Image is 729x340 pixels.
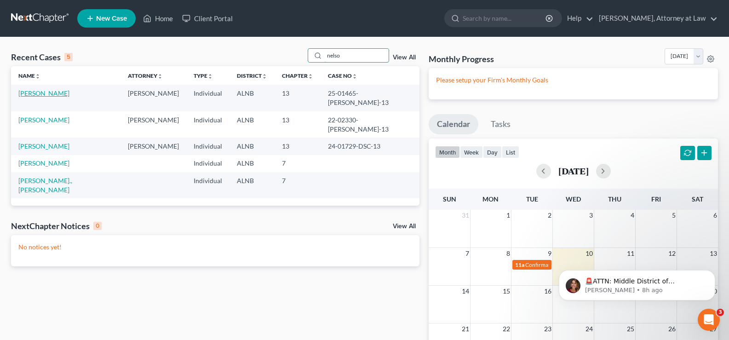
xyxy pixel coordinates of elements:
[275,172,321,198] td: 7
[18,142,69,150] a: [PERSON_NAME]
[352,74,357,79] i: unfold_more
[717,309,724,316] span: 3
[429,114,478,134] a: Calendar
[324,49,389,62] input: Search by name...
[515,261,524,268] span: 11a
[64,53,73,61] div: 5
[505,248,511,259] span: 8
[698,309,720,331] iframe: Intercom live chat
[709,248,718,259] span: 13
[282,72,313,79] a: Chapterunfold_more
[18,116,69,124] a: [PERSON_NAME]
[11,220,102,231] div: NextChapter Notices
[482,195,499,203] span: Mon
[308,74,313,79] i: unfold_more
[429,53,494,64] h3: Monthly Progress
[502,146,519,158] button: list
[671,210,677,221] span: 5
[547,210,552,221] span: 2
[230,138,275,155] td: ALNB
[630,210,635,221] span: 4
[194,72,213,79] a: Typeunfold_more
[121,85,186,111] td: [PERSON_NAME]
[328,72,357,79] a: Case Nounfold_more
[460,146,483,158] button: week
[393,54,416,61] a: View All
[138,10,178,27] a: Home
[526,195,538,203] span: Tue
[563,10,593,27] a: Help
[626,248,635,259] span: 11
[692,195,703,203] span: Sat
[566,195,581,203] span: Wed
[667,323,677,334] span: 26
[96,15,127,22] span: New Case
[435,146,460,158] button: month
[275,155,321,172] td: 7
[157,74,163,79] i: unfold_more
[712,210,718,221] span: 6
[608,195,621,203] span: Thu
[547,248,552,259] span: 9
[275,85,321,111] td: 13
[186,155,230,172] td: Individual
[321,111,419,138] td: 22-02330-[PERSON_NAME]-13
[237,72,267,79] a: Districtunfold_more
[558,166,589,176] h2: [DATE]
[230,172,275,198] td: ALNB
[18,72,40,79] a: Nameunfold_more
[18,242,412,252] p: No notices yet!
[543,286,552,297] span: 16
[461,323,470,334] span: 21
[275,111,321,138] td: 13
[667,248,677,259] span: 12
[230,155,275,172] td: ALNB
[128,72,163,79] a: Attorneyunfold_more
[207,74,213,79] i: unfold_more
[588,210,594,221] span: 3
[230,85,275,111] td: ALNB
[626,323,635,334] span: 25
[321,85,419,111] td: 25-01465-[PERSON_NAME]-13
[230,111,275,138] td: ALNB
[463,10,547,27] input: Search by name...
[186,138,230,155] td: Individual
[651,195,661,203] span: Fri
[393,223,416,230] a: View All
[545,251,729,315] iframe: Intercom notifications message
[502,286,511,297] span: 15
[436,75,711,85] p: Please setup your Firm's Monthly Goals
[461,286,470,297] span: 14
[93,222,102,230] div: 0
[594,10,718,27] a: [PERSON_NAME], Attorney at Law
[186,85,230,111] td: Individual
[121,111,186,138] td: [PERSON_NAME]
[483,146,502,158] button: day
[585,323,594,334] span: 24
[186,111,230,138] td: Individual
[18,89,69,97] a: [PERSON_NAME]
[275,138,321,155] td: 13
[482,114,519,134] a: Tasks
[18,177,72,194] a: [PERSON_NAME]., [PERSON_NAME]
[321,138,419,155] td: 24-01729-DSC-13
[186,172,230,198] td: Individual
[585,248,594,259] span: 10
[543,323,552,334] span: 23
[11,52,73,63] div: Recent Cases
[18,159,69,167] a: [PERSON_NAME]
[262,74,267,79] i: unfold_more
[443,195,456,203] span: Sun
[525,261,623,268] span: Confirmation Date for [PERSON_NAME]
[461,210,470,221] span: 31
[505,210,511,221] span: 1
[121,138,186,155] td: [PERSON_NAME]
[465,248,470,259] span: 7
[35,74,40,79] i: unfold_more
[502,323,511,334] span: 22
[178,10,237,27] a: Client Portal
